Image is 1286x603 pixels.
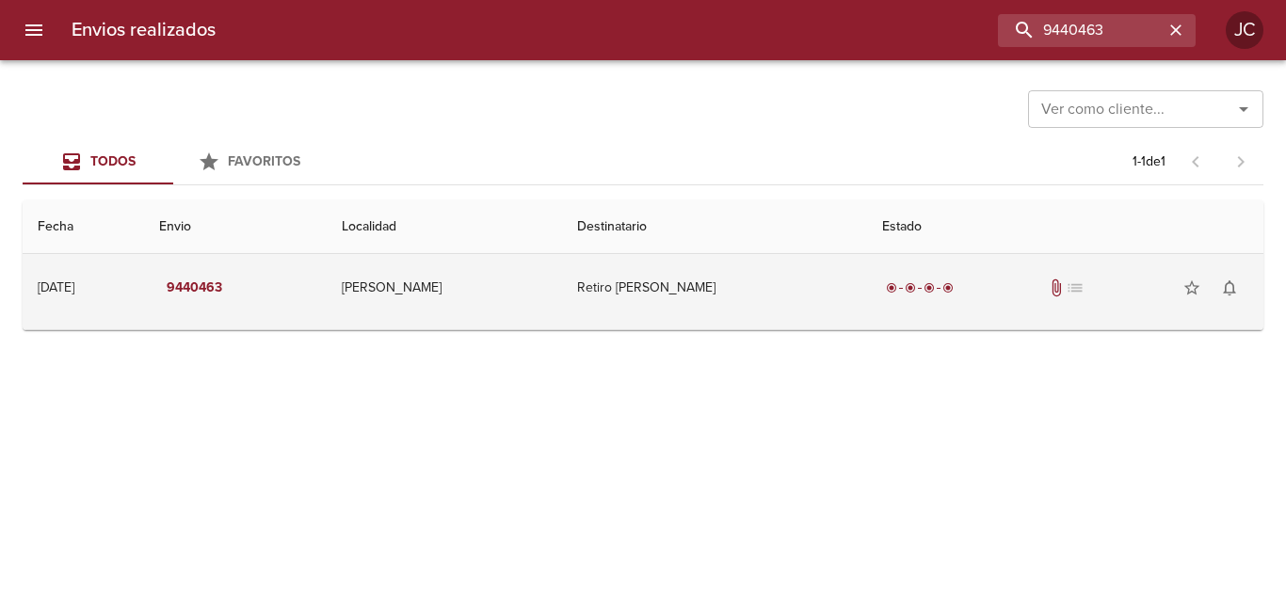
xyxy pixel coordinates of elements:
span: Tiene documentos adjuntos [1047,278,1066,297]
span: radio_button_checked [886,282,897,294]
div: Entregado [882,278,957,297]
em: 9440463 [167,277,222,300]
button: menu [11,8,56,53]
span: star_border [1182,278,1201,297]
button: 9440463 [159,271,230,306]
span: Favoritos [228,153,300,169]
th: Localidad [327,200,562,254]
p: 1 - 1 de 1 [1133,152,1165,171]
th: Destinatario [562,200,867,254]
td: Retiro [PERSON_NAME] [562,254,867,322]
div: Tabs Envios [23,139,324,184]
span: No tiene pedido asociado [1066,278,1085,297]
span: notifications_none [1220,278,1239,297]
table: Tabla de envíos del cliente [23,200,1263,330]
div: JC [1226,11,1263,49]
span: radio_button_checked [924,282,935,294]
span: radio_button_checked [942,282,954,294]
button: Activar notificaciones [1211,269,1248,307]
span: Todos [90,153,136,169]
div: [DATE] [38,279,74,295]
button: Agregar a favoritos [1173,269,1211,307]
button: Abrir [1230,96,1257,122]
span: radio_button_checked [905,282,916,294]
th: Fecha [23,200,144,254]
td: [PERSON_NAME] [327,254,562,322]
input: buscar [998,14,1164,47]
h6: Envios realizados [72,15,216,45]
th: Estado [867,200,1263,254]
th: Envio [144,200,327,254]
